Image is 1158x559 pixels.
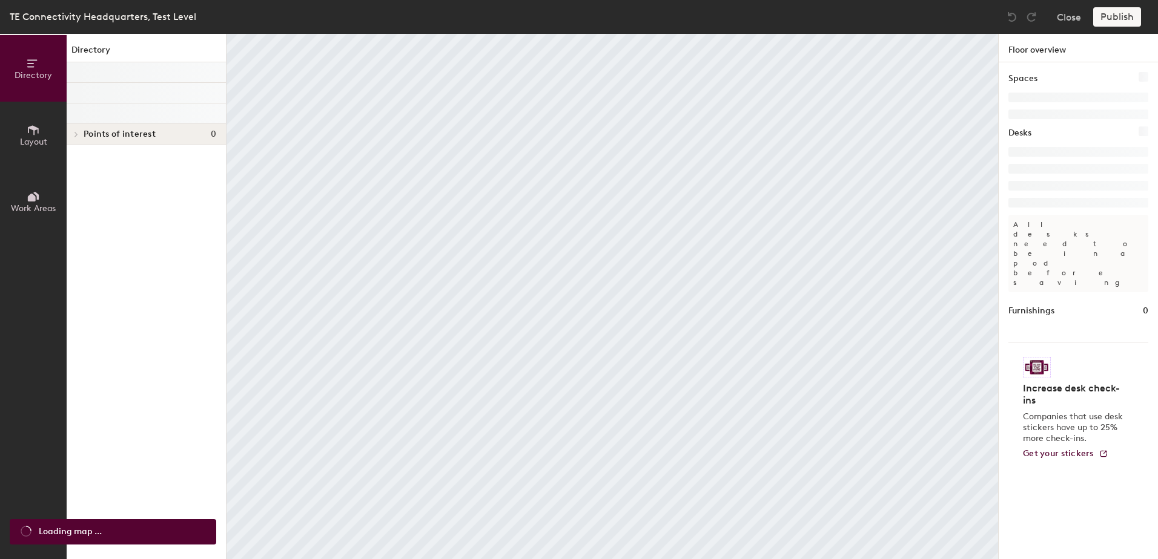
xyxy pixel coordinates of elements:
span: Points of interest [84,129,156,139]
h1: Directory [67,44,226,62]
h1: Floor overview [999,34,1158,62]
span: Get your stickers [1023,448,1094,459]
button: Close [1057,7,1081,27]
span: Loading map ... [39,525,102,538]
a: Get your stickers [1023,449,1108,459]
h4: Increase desk check-ins [1023,382,1127,407]
h1: Spaces [1008,72,1037,85]
span: Directory [15,70,52,80]
span: 0 [211,129,216,139]
p: All desks need to be in a pod before saving [1008,215,1148,292]
h1: Desks [1008,126,1031,140]
div: TE Connectivity Headquarters, Test Level [10,9,196,24]
span: Work Areas [11,203,56,214]
canvas: Map [227,34,998,559]
p: Companies that use desk stickers have up to 25% more check-ins. [1023,411,1127,444]
img: Redo [1025,11,1037,23]
img: Undo [1006,11,1018,23]
span: Layout [20,137,47,147]
h1: Furnishings [1008,304,1054,318]
h1: 0 [1143,304,1148,318]
img: Sticker logo [1023,357,1051,378]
